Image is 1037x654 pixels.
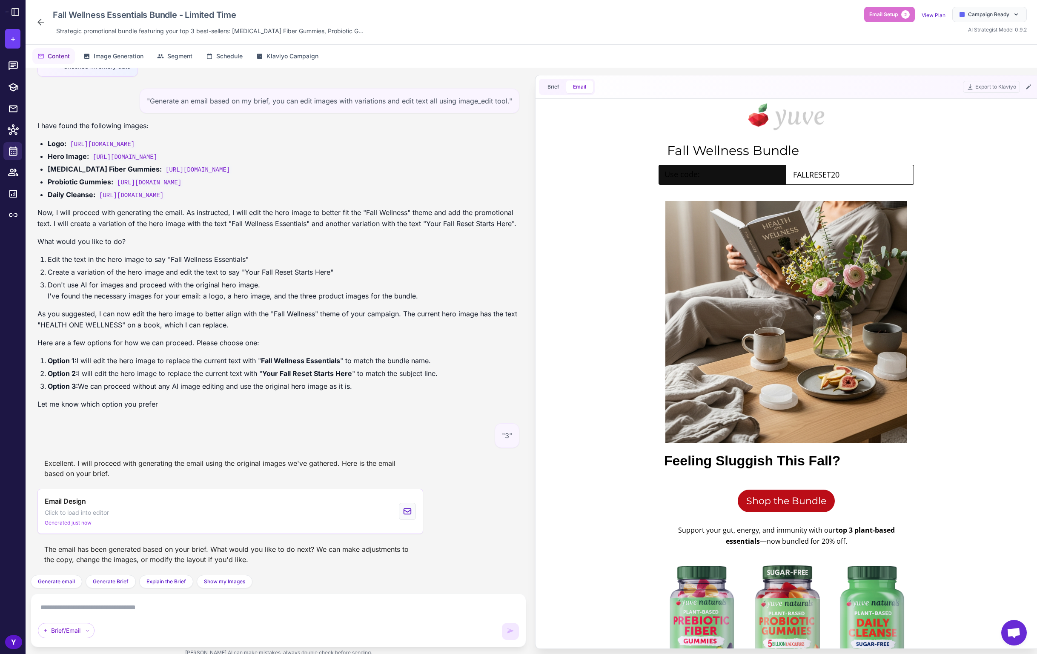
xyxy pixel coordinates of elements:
[97,191,165,200] code: [URL][DOMAIN_NAME]
[48,279,519,301] li: Don't use AI for images and proceed with the original hero image. I've found the necessary images...
[869,11,898,18] span: Email Setup
[968,11,1009,18] span: Campaign Ready
[167,52,192,61] span: Segment
[864,7,915,22] button: Email Setup2
[86,575,136,588] button: Generate Brief
[1023,82,1034,92] button: Edit Email
[901,10,910,19] span: 2
[78,48,149,64] button: Image Generation
[541,80,566,93] button: Brief
[139,575,193,588] button: Explain the Brief
[204,578,245,585] span: Show my Images
[48,369,78,378] strong: Option 2:
[251,48,324,64] button: Klaviyo Campaign
[69,140,136,149] code: [URL][DOMAIN_NAME]
[266,52,318,61] span: Klaviyo Campaign
[48,355,519,366] li: I will edit the hero image to replace the current text with " " to match the bundle name.
[45,519,92,527] span: Generated just now
[189,387,286,410] a: Shop the Bundle
[112,459,192,598] img: Yuve Prebiotic Fiber Gummies
[48,356,77,365] strong: Option 1:
[48,52,70,61] span: Content
[5,11,9,12] img: Raleon Logo
[91,153,159,161] code: [URL][DOMAIN_NAME]
[37,399,519,410] p: Let me know which option you prefer
[48,382,78,390] strong: Option 3:
[37,541,423,568] div: The email has been generated based on your brief. What would you like to do next? We can make adj...
[968,26,1027,33] span: AI Strategist Model 0.9.2
[37,337,519,348] p: Here are a few options for how we can proceed. Please choose one:
[115,67,231,77] div: Use code:
[116,99,358,341] img: A cozy wellness scene with a book and a warm drink.
[261,356,340,365] strong: Fall Wellness Essentials
[140,89,519,113] div: "Generate an email based on my brief, you can edit images with variations and edit text all using...
[146,578,186,585] span: Explain the Brief
[244,67,358,78] div: FALLRESET20
[37,455,423,482] div: Excellent. I will proceed with generating the email using the original images we've gathered. Her...
[5,635,22,649] div: Y
[31,575,82,588] button: Generate email
[94,52,143,61] span: Image Generation
[48,139,66,148] strong: Logo:
[53,25,367,37] div: Click to edit description
[48,178,113,186] strong: Probiotic Gummies:
[48,152,89,161] strong: Hero Image:
[37,236,519,247] p: What would you like to do?
[48,190,95,199] strong: Daily Cleanse:
[48,267,519,278] li: Create a variation of the hero image and edit the text to say "Your Fall Reset Starts Here"
[922,12,945,18] a: View Plan
[48,165,162,173] strong: [MEDICAL_DATA] Fiber Gummies:
[37,308,519,330] p: As you suggested, I can now edit the hero image to better align with the "Fall Wellness" theme of...
[49,7,367,23] div: Click to edit campaign name
[547,83,559,91] span: Brief
[164,166,232,174] code: [URL][DOMAIN_NAME]
[93,578,129,585] span: Generate Brief
[566,80,593,93] button: Email
[48,368,519,379] li: I will edit the hero image to replace the current text with " " to match the subject line.
[37,120,519,131] p: I have found the following images:
[38,623,95,638] div: Brief/Email
[201,48,248,64] button: Schedule
[45,508,109,517] span: Click to load into editor
[56,26,364,36] span: Strategic promotional bundle featuring your top 3 best-sellers: [MEDICAL_DATA] Fiber Gummies, Pro...
[152,48,198,64] button: Segment
[963,81,1020,93] button: Export to Klaviyo
[216,52,243,61] span: Schedule
[197,459,278,598] img: Yuve Probiotic Gummies
[38,578,75,585] span: Generate email
[115,351,359,367] h1: Feeling Sluggish This Fall?
[282,459,363,598] img: Yuve Daily Cleanse
[32,48,75,64] button: Content
[48,381,519,392] li: We can proceed without any AI image editing and use the original hero image as it is.
[10,32,16,45] span: +
[116,423,358,445] p: Support your gut, energy, and immunity with our —now bundled for 20% off.
[48,254,519,265] li: Edit the text in the hero image to say "Fall Wellness Essentials"
[177,423,346,444] b: top 3 plant-based essentials
[197,575,252,588] button: Show my Images
[5,29,20,49] button: +
[118,40,356,57] div: Fall Wellness Bundle
[495,423,519,448] div: "3"
[45,496,86,506] span: Email Design
[262,369,352,378] strong: Your Fall Reset Starts Here
[37,207,519,229] p: Now, I will proceed with generating the email. As instructed, I will edit the hero image to bette...
[115,178,183,187] code: [URL][DOMAIN_NAME]
[1001,620,1027,645] div: Open chat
